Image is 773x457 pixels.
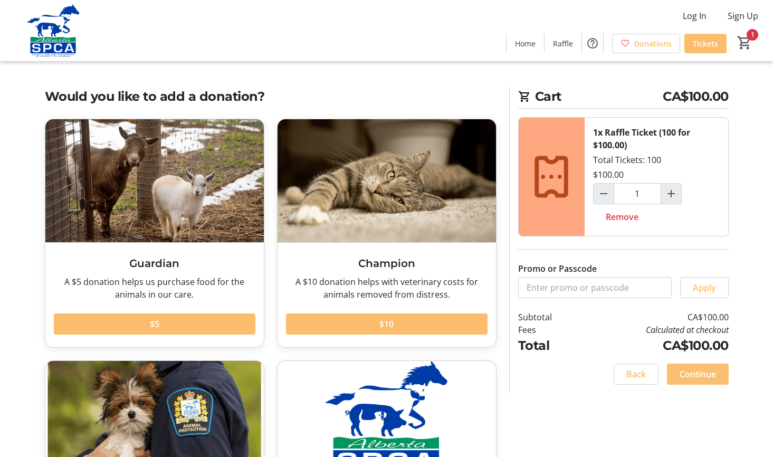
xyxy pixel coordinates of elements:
td: Subtotal [518,311,579,323]
button: Apply [680,277,729,298]
td: Total [518,336,579,355]
td: CA$100.00 [579,311,728,323]
h2: Cart [518,87,729,109]
span: Apply [693,281,716,294]
span: Remove [606,211,638,223]
button: Sign Up [719,7,767,24]
span: CA$100.00 [663,87,729,106]
h3: Champion [286,255,488,271]
div: A $5 donation helps us purchase food for the animals in our care. [54,275,255,301]
img: Guardian [45,119,264,242]
img: Alberta SPCA's Logo [6,4,100,57]
a: Tickets [684,34,727,53]
button: Back [614,364,659,385]
button: $5 [54,313,255,335]
button: Help [582,33,603,54]
td: Calculated at checkout [579,323,728,336]
span: $10 [379,318,394,330]
button: Log In [674,7,715,24]
span: Continue [680,368,716,380]
button: Increment by one [661,184,681,204]
span: Tickets [693,38,718,49]
td: CA$100.00 [579,336,728,355]
input: Enter promo or passcode [518,277,672,298]
button: Decrement by one [594,184,614,204]
button: $10 [286,313,488,335]
div: $100.00 [593,168,624,181]
span: Home [515,38,536,49]
button: Cart [735,33,754,52]
a: Raffle [545,34,581,53]
span: Back [626,368,646,380]
img: Champion [278,119,496,242]
div: Total Tickets: 100 [585,118,728,236]
td: Fees [518,323,579,336]
h2: Would you like to add a donation? [45,87,497,106]
span: Log In [683,9,707,22]
span: Raffle [553,38,573,49]
input: Raffle Ticket (100 for $100.00) Quantity [614,183,661,204]
h3: Guardian [54,255,255,271]
div: A $10 donation helps with veterinary costs for animals removed from distress. [286,275,488,301]
span: Donations [634,38,672,49]
span: Sign Up [728,9,758,22]
span: $5 [150,318,159,330]
button: Continue [667,364,729,385]
a: Donations [612,34,680,53]
button: Remove [593,206,651,227]
a: Home [507,34,544,53]
div: 1x Raffle Ticket (100 for $100.00) [593,126,720,151]
label: Promo or Passcode [518,262,597,275]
